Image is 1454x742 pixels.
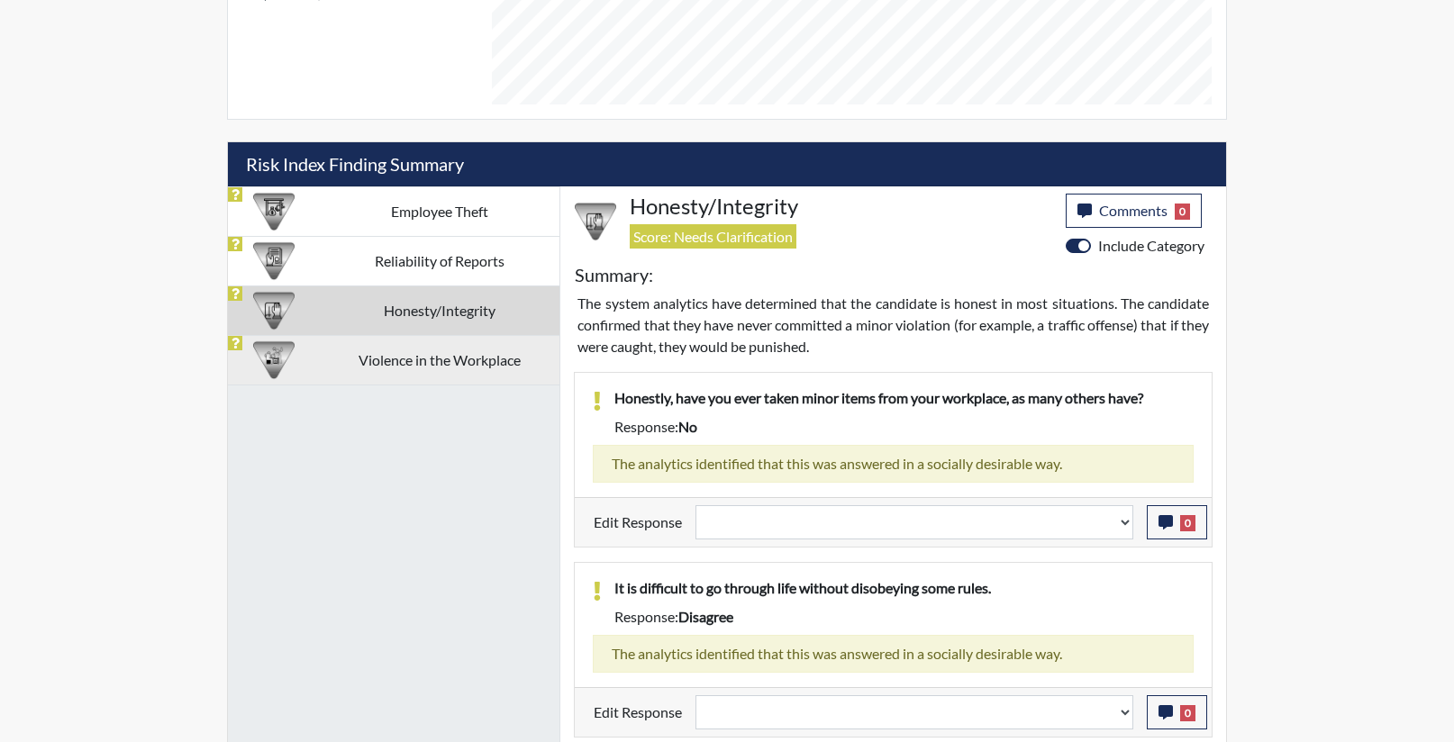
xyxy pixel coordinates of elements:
p: The system analytics have determined that the candidate is honest in most situations. The candida... [577,293,1209,357]
span: 0 [1180,515,1195,531]
button: 0 [1147,695,1207,729]
label: Edit Response [594,695,682,729]
span: Score: Needs Clarification [630,224,796,249]
div: Update the test taker's response, the change might impact the score [682,505,1147,539]
img: CATEGORY%20ICON-11.a5f294f4.png [253,290,295,331]
p: It is difficult to go through life without disobeying some rules. [614,577,1194,599]
div: The analytics identified that this was answered in a socially desirable way. [593,635,1194,673]
span: 0 [1180,705,1195,721]
span: Comments [1099,202,1168,219]
button: 0 [1147,505,1207,539]
h5: Summary: [575,264,653,285]
label: Edit Response [594,505,682,539]
img: CATEGORY%20ICON-20.4a32fe39.png [253,240,295,282]
p: Honestly, have you ever taken minor items from your workplace, as many others have? [614,387,1194,409]
img: CATEGORY%20ICON-07.58b65e52.png [253,191,295,232]
div: Response: [601,416,1207,438]
span: no [678,418,697,435]
div: The analytics identified that this was answered in a socially desirable way. [593,445,1194,483]
div: Response: [601,606,1207,628]
img: CATEGORY%20ICON-26.eccbb84f.png [253,339,295,381]
div: Update the test taker's response, the change might impact the score [682,695,1147,729]
span: disagree [678,608,733,625]
h5: Risk Index Finding Summary [228,142,1226,186]
td: Employee Theft [320,186,559,236]
label: Include Category [1098,235,1204,257]
h4: Honesty/Integrity [630,194,1052,220]
img: CATEGORY%20ICON-11.a5f294f4.png [575,201,616,242]
span: 0 [1175,204,1190,220]
td: Reliability of Reports [320,236,559,285]
td: Honesty/Integrity [320,285,559,335]
td: Violence in the Workplace [320,335,559,385]
button: Comments0 [1066,194,1202,228]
